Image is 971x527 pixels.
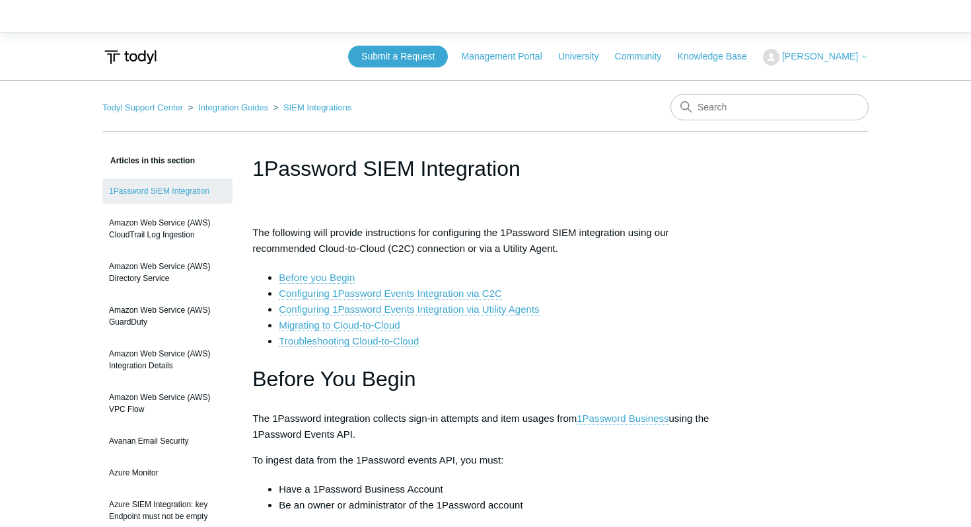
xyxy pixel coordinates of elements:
input: Search [670,94,869,120]
p: The 1Password integration collects sign-in attempts and item usages from using the 1Password Even... [252,411,719,442]
a: University [558,50,612,63]
a: Avanan Email Security [102,428,233,454]
a: Amazon Web Service (AWS) CloudTrail Log Ingestion [102,210,233,247]
a: Troubleshooting Cloud-to-Cloud [279,335,419,347]
a: Amazon Web Service (AWS) GuardDuty [102,298,233,335]
a: 1Password Business [577,413,668,425]
li: Todyl Support Center [102,102,186,112]
a: Amazon Web Service (AWS) Integration Details [102,341,233,378]
a: Amazon Web Service (AWS) Directory Service [102,254,233,291]
span: Articles in this section [102,156,195,165]
li: Integration Guides [186,102,271,112]
a: Todyl Support Center [102,102,183,112]
li: Be an owner or administrator of the 1Password account [279,497,719,513]
a: Migrating to Cloud-to-Cloud [279,319,400,331]
a: Knowledge Base [678,50,760,63]
h1: 1Password SIEM Integration [252,153,719,184]
a: Azure Monitor [102,460,233,485]
span: [PERSON_NAME] [782,51,858,61]
a: Management Portal [462,50,556,63]
p: The following will provide instructions for configuring the 1Password SIEM integration using our ... [252,225,719,257]
a: Submit a Request [348,46,448,67]
a: Configuring 1Password Events Integration via C2C [279,288,502,300]
a: SIEM Integrations [283,102,351,112]
button: [PERSON_NAME] [763,49,869,65]
a: Before you Begin [279,272,355,284]
a: Integration Guides [198,102,268,112]
li: Have a 1Password Business Account [279,481,719,497]
p: To ingest data from the 1Password events API, you must: [252,452,719,468]
a: 1Password SIEM Integration [102,179,233,204]
li: SIEM Integrations [271,102,352,112]
h1: Before You Begin [252,362,719,396]
a: Configuring 1Password Events Integration via Utility Agents [279,304,539,315]
a: Community [615,50,675,63]
img: Todyl Support Center Help Center home page [102,45,159,69]
a: Amazon Web Service (AWS) VPC Flow [102,385,233,422]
